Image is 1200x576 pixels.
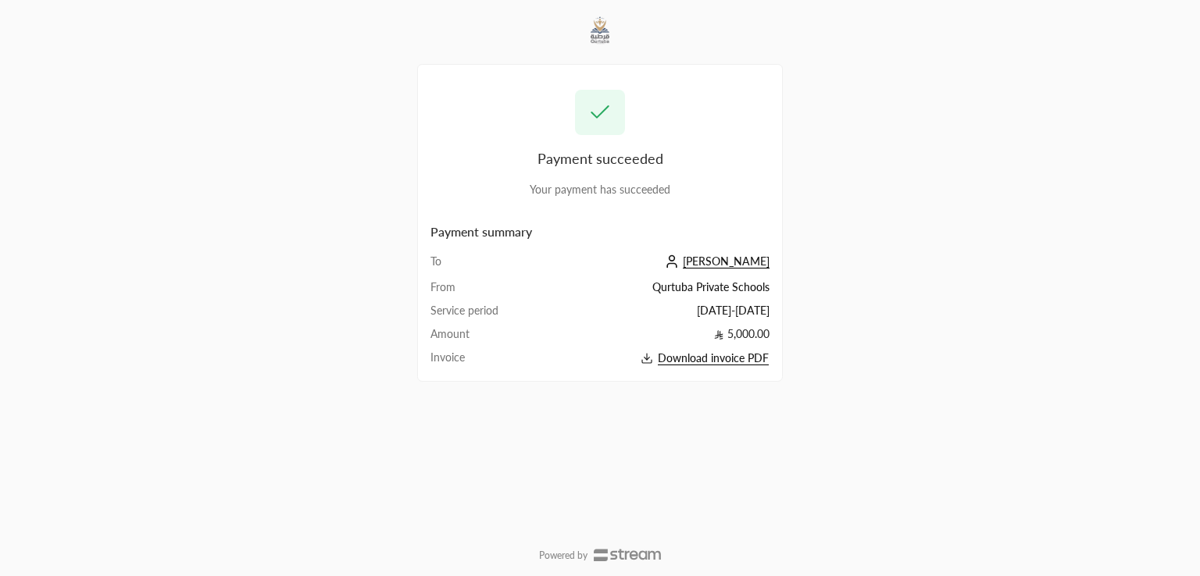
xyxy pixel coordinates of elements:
[430,279,545,303] td: From
[539,549,587,562] p: Powered by
[545,350,770,368] button: Download invoice PDF
[430,326,545,350] td: Amount
[658,351,769,365] span: Download invoice PDF
[545,279,770,303] td: Qurtuba Private Schools
[430,350,545,368] td: Invoice
[430,148,770,169] div: Payment succeeded
[661,254,770,268] a: [PERSON_NAME]
[683,254,770,268] span: [PERSON_NAME]
[579,9,621,52] img: Company Logo
[430,222,770,241] h2: Payment summary
[545,326,770,350] td: 5,000.00
[430,254,545,279] td: To
[430,303,545,326] td: Service period
[430,182,770,197] div: Your payment has succeeded
[545,303,770,326] td: [DATE] - [DATE]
